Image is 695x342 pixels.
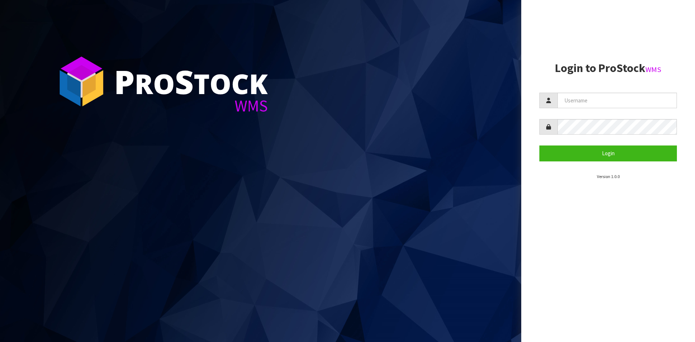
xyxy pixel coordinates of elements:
[114,98,268,114] div: WMS
[645,65,661,74] small: WMS
[175,59,194,104] span: S
[597,174,620,179] small: Version 1.0.0
[114,59,135,104] span: P
[539,145,677,161] button: Login
[539,62,677,75] h2: Login to ProStock
[54,54,109,109] img: ProStock Cube
[557,93,677,108] input: Username
[114,65,268,98] div: ro tock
